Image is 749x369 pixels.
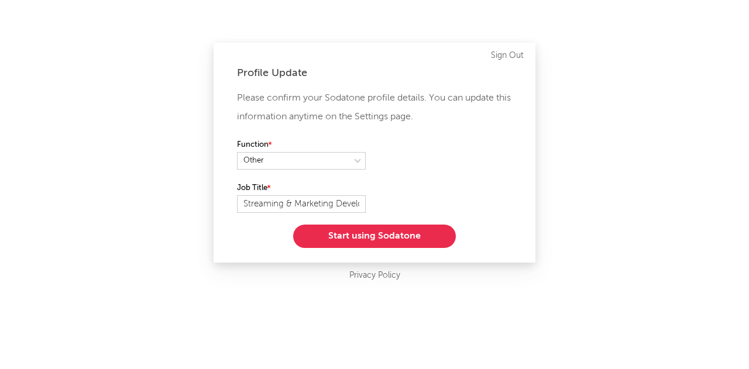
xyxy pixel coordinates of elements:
label: Function [237,138,366,152]
button: Start using Sodatone [293,225,456,248]
a: Privacy Policy [349,268,400,283]
label: Job Title [237,181,366,195]
a: Sign Out [491,49,524,63]
p: Please confirm your Sodatone profile details. You can update this information anytime on the Sett... [237,89,512,126]
div: Profile Update [237,66,512,80]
